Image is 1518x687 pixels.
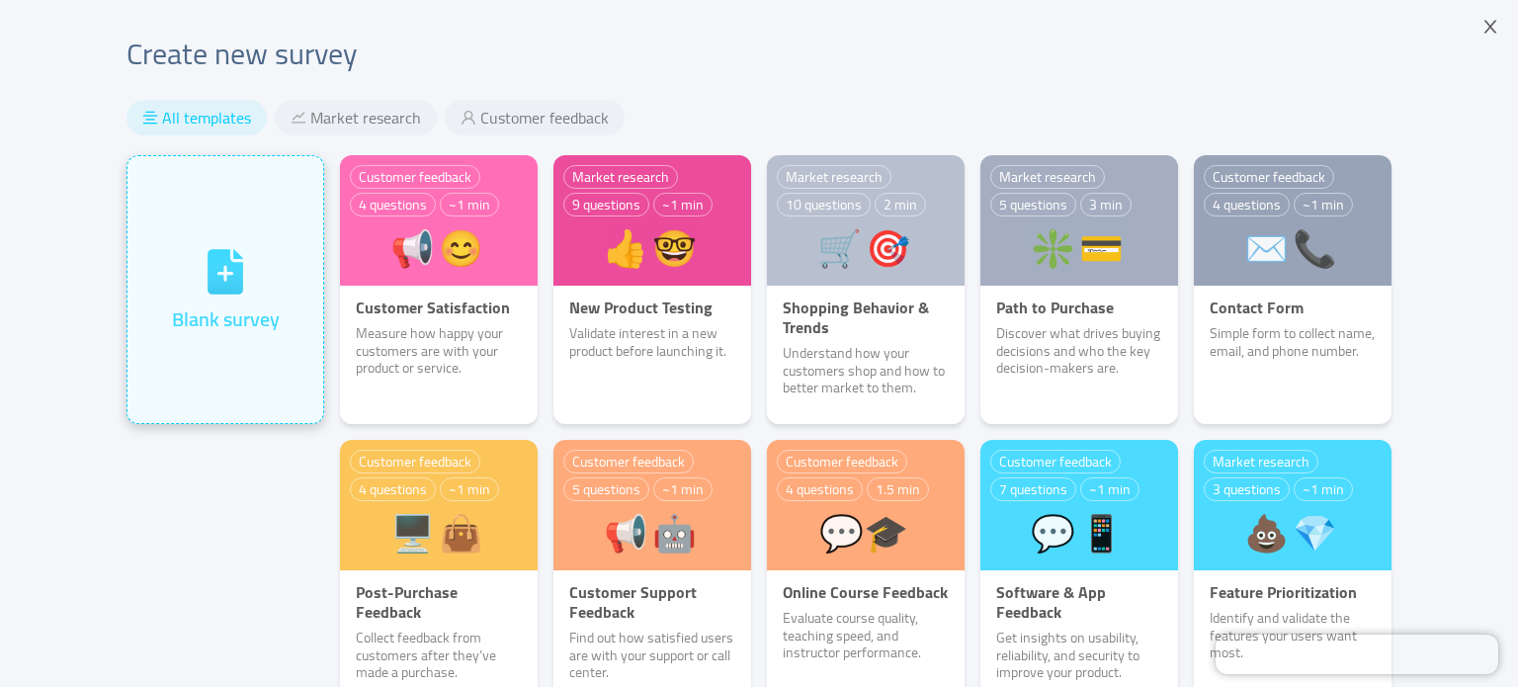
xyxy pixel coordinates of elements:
[172,304,280,334] div: Blank survey
[440,193,499,216] div: ~1 min
[350,450,480,473] div: Customer feedback
[1194,325,1391,360] p: Simple form to collect name, email, and phone number.
[1204,193,1290,216] div: 4 questions
[1204,165,1334,189] div: Customer feedback
[777,515,955,551] div: 💬‍🎓
[553,325,751,360] p: Validate interest in a new product before launching it.
[990,450,1121,473] div: Customer feedback
[142,110,158,126] i: icon: align-center
[340,298,538,317] p: Customer Satisfaction
[563,230,741,266] div: 👍🤓
[767,345,965,397] p: Understand how your customers shop and how to better market to them.
[777,165,891,189] div: Market research
[1204,230,1382,266] div: ✉️📞️️️
[990,193,1076,216] div: 5 questions
[653,193,713,216] div: ~1 min
[310,108,421,128] span: Market research
[1194,298,1391,317] p: Contact Form
[553,630,751,682] p: Find out how satisfied users are with your support or call center.
[777,193,871,216] div: 10 questions
[980,582,1178,622] p: Software & App Feedback
[767,298,965,337] p: Shopping Behavior & Trends
[980,298,1178,317] p: Path to Purchase
[1194,582,1391,602] p: Feature Prioritization
[563,515,741,551] div: 📢🤖
[1204,515,1382,551] div: 💩💎
[767,582,965,602] p: Online Course Feedback
[867,477,929,501] div: 1.5 min
[1204,477,1290,501] div: 3 questions
[980,630,1178,682] p: Get insights on usability, reliability, and security to improve your product.
[340,582,538,622] p: Post-Purchase Feedback
[563,450,694,473] div: Customer feedback
[162,108,251,128] span: All templates
[990,230,1168,266] div: ❇️💳
[350,165,480,189] div: Customer feedback
[291,110,306,126] i: icon: stock
[563,193,649,216] div: 9 questions
[777,230,955,266] div: 🛒🎯
[1294,477,1353,501] div: ~1 min
[777,450,907,473] div: Customer feedback
[777,477,863,501] div: 4 questions
[1194,610,1391,662] p: Identify and validate the features your users want most.
[440,477,499,501] div: ~1 min
[340,325,538,378] p: Measure how happy your customers are with your product or service.
[990,165,1105,189] div: Market research
[461,110,476,126] i: icon: user
[1080,477,1139,501] div: ~1 min
[990,515,1168,551] div: 💬📱
[480,108,609,128] span: Customer feedback
[350,477,436,501] div: 4 questions
[1294,193,1353,216] div: ~1 min
[1216,635,1498,674] iframe: Chatra live chat
[350,193,436,216] div: 4 questions
[875,193,926,216] div: 2 min
[767,610,965,662] p: Evaluate course quality, teaching speed, and instructor performance.
[563,165,678,189] div: Market research
[350,515,528,551] div: 🖥️👜
[653,477,713,501] div: ~1 min
[340,630,538,682] p: Collect feedback from customers after they’ve made a purchase.
[553,298,751,317] p: New Product Testing
[350,230,528,266] div: 📢😊️
[1080,193,1132,216] div: 3 min
[126,32,1391,76] h2: Create new survey
[1481,18,1499,36] i: icon: close
[563,477,649,501] div: 5 questions
[990,477,1076,501] div: 7 questions
[553,582,751,622] p: Customer Support Feedback
[1204,450,1318,473] div: Market research
[980,325,1178,378] p: Discover what drives buying decisions and who the key decision-makers are.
